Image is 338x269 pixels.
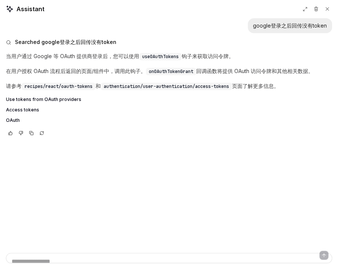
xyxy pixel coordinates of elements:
a: Access tokens [6,107,332,113]
span: Searched google登录之后回传没有token [15,38,116,46]
button: Searched google登录之后回传没有token [6,38,332,46]
span: OAuth [6,117,20,123]
span: authentication/user-authentication/access-tokens [104,83,229,89]
a: OAuth [6,117,332,123]
span: useOAuthTokens [142,54,179,60]
span: recipes/react/oauth-tokens [25,83,93,89]
span: Assistant [16,4,44,13]
span: Access tokens [6,107,39,113]
p: 当用户通过 Google 等 OAuth 提供商登录后，您可以使用 钩子来获取访问令牌。 [6,52,332,61]
div: google登录之后回传没有token [253,22,327,29]
p: 在用户授权 OAuth 流程后返回的页面/组件中，调用此钩子。 回调函数将提供 OAuth 访问令牌和其他相关数据。 [6,67,332,76]
span: Use tokens from OAuth providers [6,96,81,102]
a: Use tokens from OAuth providers [6,96,332,102]
button: Send message [319,251,328,260]
span: onOAuthTokenGrant [149,69,193,75]
p: 请参考 和 页面了解更多信息。 [6,82,332,91]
